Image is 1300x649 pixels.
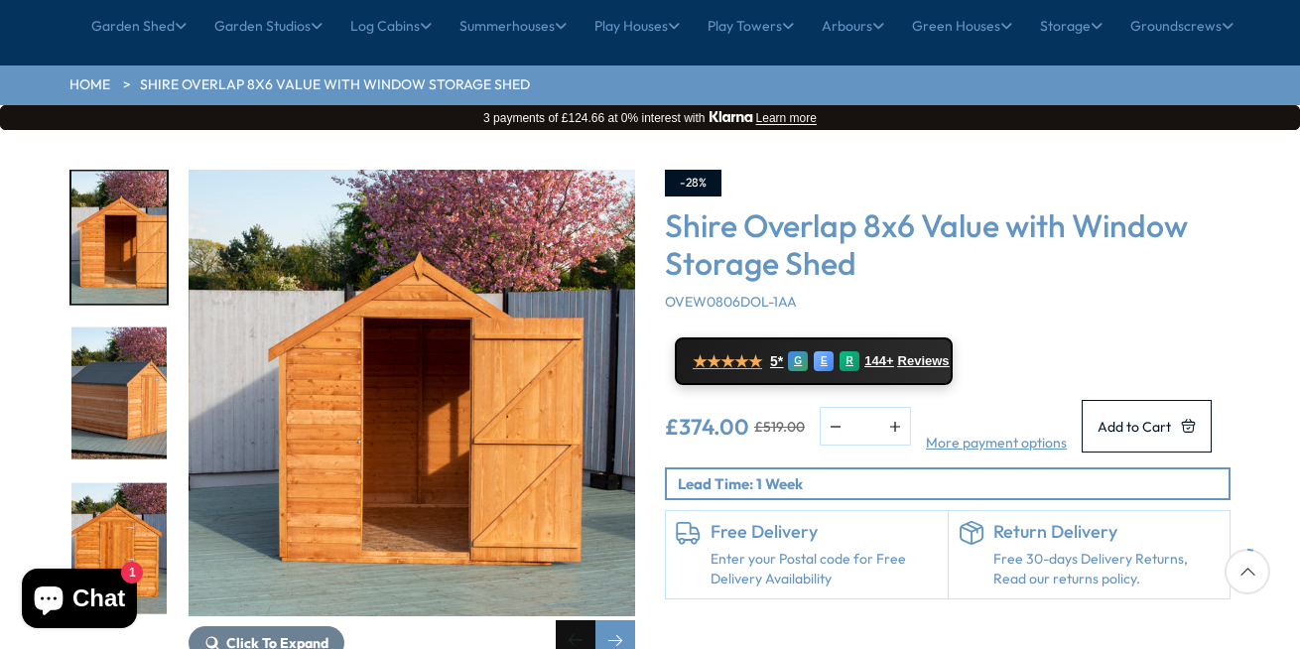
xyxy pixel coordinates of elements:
[214,1,323,51] a: Garden Studios
[71,327,167,459] img: Overlap8x6SDValuewithWindow5060490134437OVW0806DOL-1AA7_200x200.jpg
[1040,1,1103,51] a: Storage
[665,170,721,196] div: -28%
[754,420,805,434] del: £519.00
[1130,1,1234,51] a: Groundscrews
[711,550,938,588] a: Enter your Postal code for Free Delivery Availability
[350,1,432,51] a: Log Cabins
[665,293,797,311] span: OVEW0806DOL-1AA
[864,353,893,369] span: 144+
[693,352,762,371] span: ★★★★★
[665,416,749,438] ins: £374.00
[898,353,950,369] span: Reviews
[708,1,794,51] a: Play Towers
[69,170,169,306] div: 3 / 12
[69,325,169,461] div: 4 / 12
[71,482,167,614] img: Overlap8x6SDValuewithWindow5060490134437OVW0806DOL-1AA_200x200.jpg
[993,521,1221,543] h6: Return Delivery
[711,521,938,543] h6: Free Delivery
[665,206,1231,283] h3: Shire Overlap 8x6 Value with Window Storage Shed
[675,337,953,385] a: ★★★★★ 5* G E R 144+ Reviews
[16,569,143,633] inbox-online-store-chat: Shopify online store chat
[678,473,1229,494] p: Lead Time: 1 Week
[926,434,1067,454] a: More payment options
[814,351,834,371] div: E
[822,1,884,51] a: Arbours
[1082,400,1212,453] button: Add to Cart
[912,1,1012,51] a: Green Houses
[140,75,530,95] a: Shire Overlap 8x6 Value with Window Storage Shed
[189,170,635,616] img: Shire Overlap 8x6 Value with Window Storage Shed
[594,1,680,51] a: Play Houses
[71,172,167,304] img: Overlap8x6SDValuewithWindow5060490134437OVW0806DOL-1AA5_200x200.jpg
[840,351,859,371] div: R
[1098,420,1171,434] span: Add to Cart
[69,75,110,95] a: HOME
[788,351,808,371] div: G
[69,480,169,616] div: 5 / 12
[459,1,567,51] a: Summerhouses
[91,1,187,51] a: Garden Shed
[993,550,1221,588] p: Free 30-days Delivery Returns, Read our returns policy.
